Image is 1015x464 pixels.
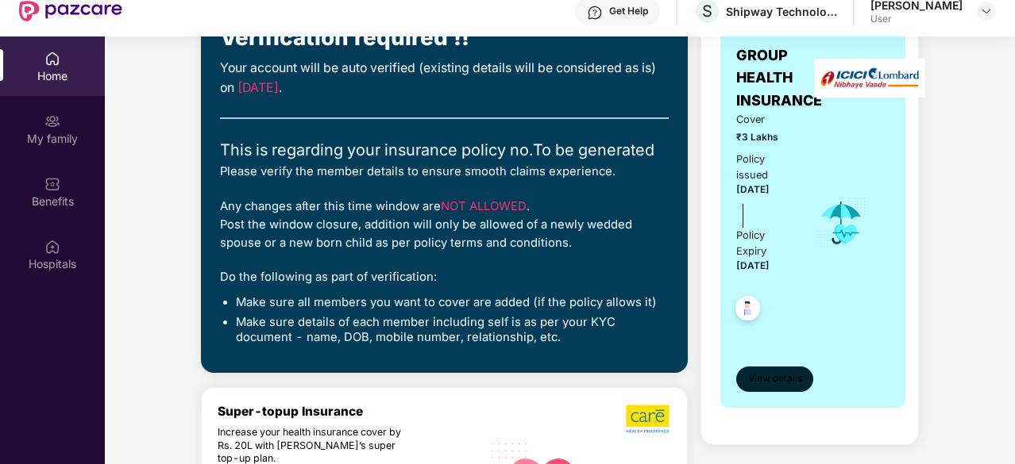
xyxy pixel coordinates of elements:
span: Cover [736,112,794,128]
span: [DATE] [237,80,279,95]
div: Your account will be auto verified (existing details will be considered as is) on . [220,59,669,98]
div: User [870,13,963,25]
div: Verification required !! [220,21,669,56]
img: svg+xml;base64,PHN2ZyB4bWxucz0iaHR0cDovL3d3dy53My5vcmcvMjAwMC9zdmciIHdpZHRoPSI0OC45NDMiIGhlaWdodD... [728,291,767,330]
div: Any changes after this time window are . Post the window closure, addition will only be allowed o... [220,197,669,253]
div: Super-topup Insurance [218,404,482,419]
div: Policy issued [736,151,794,183]
span: ₹3 Lakhs [736,130,794,145]
img: New Pazcare Logo [19,1,122,21]
div: Shipway Technology Pvt. Ltd [726,4,837,19]
span: GROUP HEALTH INSURANCE [736,44,822,112]
div: Do the following as part of verification: [220,268,669,286]
li: Make sure details of each member including self is as per your KYC document - name, DOB, mobile n... [236,315,669,346]
span: [DATE] [736,260,770,271]
img: svg+xml;base64,PHN2ZyB3aWR0aD0iMjAiIGhlaWdodD0iMjAiIHZpZXdCb3g9IjAgMCAyMCAyMCIgZmlsbD0ibm9uZSIgeG... [44,113,60,129]
div: Get Help [609,5,648,17]
img: svg+xml;base64,PHN2ZyBpZD0iSG9tZSIgeG1sbnM9Imh0dHA6Ly93d3cudzMub3JnLzIwMDAvc3ZnIiB3aWR0aD0iMjAiIG... [44,51,60,67]
span: S [702,2,712,21]
li: Make sure all members you want to cover are added (if the policy allows it) [236,295,669,311]
img: svg+xml;base64,PHN2ZyBpZD0iQmVuZWZpdHMiIHhtbG5zPSJodHRwOi8vd3d3LnczLm9yZy8yMDAwL3N2ZyIgd2lkdGg9Ij... [44,176,60,192]
div: Policy Expiry [736,228,794,259]
span: View details [748,371,802,386]
span: NOT ALLOWED [441,199,527,213]
div: This is regarding your insurance policy no. To be generated [220,138,669,163]
img: icon [816,197,867,249]
img: insurerLogo [814,59,925,98]
img: svg+xml;base64,PHN2ZyBpZD0iSGVscC0zMngzMiIgeG1sbnM9Imh0dHA6Ly93d3cudzMub3JnLzIwMDAvc3ZnIiB3aWR0aD... [587,5,603,21]
span: [DATE] [736,184,770,195]
button: View details [736,366,813,392]
img: svg+xml;base64,PHN2ZyBpZD0iSG9zcGl0YWxzIiB4bWxucz0iaHR0cDovL3d3dy53My5vcmcvMjAwMC9zdmciIHdpZHRoPS... [44,239,60,255]
img: b5dec4f62d2307b9de63beb79f102df3.png [626,404,671,434]
img: svg+xml;base64,PHN2ZyBpZD0iRHJvcGRvd24tMzJ4MzIiIHhtbG5zPSJodHRwOi8vd3d3LnczLm9yZy8yMDAwL3N2ZyIgd2... [980,5,993,17]
div: Please verify the member details to ensure smooth claims experience. [220,163,669,181]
